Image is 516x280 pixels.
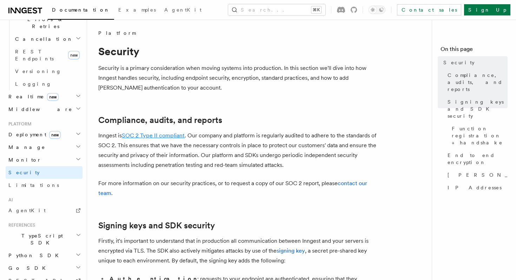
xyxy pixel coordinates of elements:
[6,204,82,217] a: AgentKit
[164,7,201,13] span: AgentKit
[15,69,61,74] span: Versioning
[445,149,508,169] a: End to end encryption
[114,2,160,19] a: Examples
[311,6,321,13] kbd: ⌘K
[277,247,305,254] a: signing key
[445,169,508,181] a: [PERSON_NAME]
[448,152,508,166] span: End to end encryption
[52,7,110,13] span: Documentation
[6,265,50,272] span: Go SDK
[448,98,508,119] span: Signing keys and SDK security
[228,4,325,15] button: Search...⌘K
[98,63,379,93] p: Security is a primary consideration when moving systems into production. In this section we'll di...
[118,7,156,13] span: Examples
[449,122,508,149] a: Function registration + handshake
[6,249,82,262] button: Python SDK
[6,232,76,246] span: TypeScript SDK
[445,181,508,194] a: IP Addresses
[6,222,35,228] span: References
[12,35,73,43] span: Cancellation
[98,178,379,198] p: For more information on our security practices, or to request a copy of our SOC 2 report, please .
[98,131,379,170] p: Inngest is . Our company and platform is regularly audited to adhere to the standards of SOC 2. T...
[98,30,135,37] span: Platform
[6,179,82,191] a: Limitations
[98,236,379,266] p: Firstly, it's important to understand that in production all communication between Inngest and yo...
[48,2,114,20] a: Documentation
[47,93,59,101] span: new
[6,166,82,179] a: Security
[445,69,508,96] a: Compliance, audits, and reports
[6,156,41,163] span: Monitor
[6,106,72,113] span: Middleware
[12,33,82,45] button: Cancellation
[8,170,40,175] span: Security
[369,6,385,14] button: Toggle dark mode
[98,221,215,230] a: Signing keys and SDK security
[98,45,379,58] h1: Security
[6,154,82,166] button: Monitor
[443,59,475,66] span: Security
[464,4,510,15] a: Sign Up
[8,182,59,188] span: Limitations
[6,128,82,141] button: Deploymentnew
[160,2,206,19] a: AgentKit
[98,115,222,125] a: Compliance, audits, and reports
[448,184,502,191] span: IP Addresses
[12,16,76,30] span: Errors & Retries
[6,229,82,249] button: TypeScript SDK
[6,252,63,259] span: Python SDK
[6,144,45,151] span: Manage
[397,4,461,15] a: Contact sales
[49,131,61,139] span: new
[448,72,508,93] span: Compliance, audits, and reports
[6,131,61,138] span: Deployment
[15,81,52,87] span: Logging
[6,262,82,274] button: Go SDK
[6,197,13,203] span: AI
[122,132,185,139] a: SOC 2 Type II compliant
[68,51,80,59] span: new
[6,121,32,127] span: Platform
[12,13,82,33] button: Errors & Retries
[15,49,54,61] span: REST Endpoints
[12,78,82,90] a: Logging
[452,125,508,146] span: Function registration + handshake
[441,45,508,56] h4: On this page
[6,103,82,116] button: Middleware
[445,96,508,122] a: Signing keys and SDK security
[12,45,82,65] a: REST Endpointsnew
[8,208,46,213] span: AgentKit
[441,56,508,69] a: Security
[6,90,82,103] button: Realtimenew
[6,93,59,100] span: Realtime
[12,65,82,78] a: Versioning
[6,141,82,154] button: Manage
